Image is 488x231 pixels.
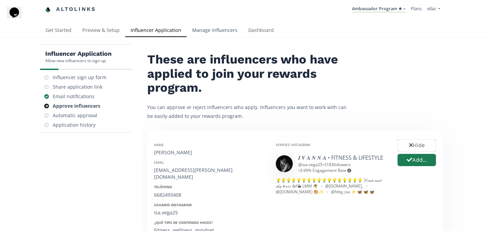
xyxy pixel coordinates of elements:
[352,5,405,13] a: Ambassador Program ★
[45,58,112,64] div: Allow new influencers to sign up
[45,50,112,58] h5: Influencer Application
[154,149,266,156] div: [PERSON_NAME]
[154,209,266,216] div: Isa.vega25
[398,139,436,152] button: Hide
[154,167,266,180] div: [EMAIL_ADDRESS][PERSON_NAME][DOMAIN_NAME]
[125,24,187,38] a: Influencer Application
[243,24,279,38] a: Dashboard
[147,53,351,95] h2: These are influencers who have applied to join your rewards program.
[398,154,436,166] button: Add...
[147,103,351,120] p: You can approve or reject influencers who apply. Influencers you want to work with can be easily ...
[154,160,266,165] div: Email
[40,24,77,38] a: Get Started
[45,7,51,12] img: favicon-32x32.png
[154,202,191,207] strong: Usuario Instagram
[300,167,351,173] span: 3.99 % Engagement Rate
[45,4,96,15] a: Altolinks
[154,184,172,189] strong: Teléfono
[154,192,266,198] div: 6682493408
[276,142,387,147] div: Verified Instagram
[187,24,243,38] a: Manage Influencers
[427,5,440,13] a: ellaz
[53,112,97,119] div: Automatic approval
[53,74,106,81] div: Influencer sign up form
[7,7,29,27] iframe: chat widget
[411,5,422,12] a: Plans
[53,84,102,90] div: Share application link
[298,162,387,173] div: @ isa.vega25 • •
[53,93,95,100] div: Email notifications
[324,162,351,167] span: 3183 followers
[154,220,213,225] strong: ¿Qué tipo de contenido haces?
[77,24,125,38] a: Preview & Setup
[53,122,96,128] div: Application history
[298,154,383,161] a: 𝑰 𝑽 𝑨 𝑵 𝑵 𝑨 • FITNESS & LIFESTYLE
[154,142,266,147] div: Name
[53,103,100,109] div: Approve influencers
[276,155,293,172] img: 514689326_18512715556051172_6168082946424584904_n.jpg
[427,5,436,12] span: ellaz
[276,177,387,195] div: 💡💡💡💡💡💡💡💡💡💡💡💡💡💡💡💡💡 ℳ𝓊𝓈𝒾𝒸 𝒶𝓃𝒹 𝓈𝓀𝓎 𝓁𝑜𝓋𝑒𝓇 🎶🌥 LMM 🌴 ▫️ @[DOMAIN_NAME]_ ▫️ @[DOMAIN_NAME] 🎨✨ ▫️ @fitby_...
